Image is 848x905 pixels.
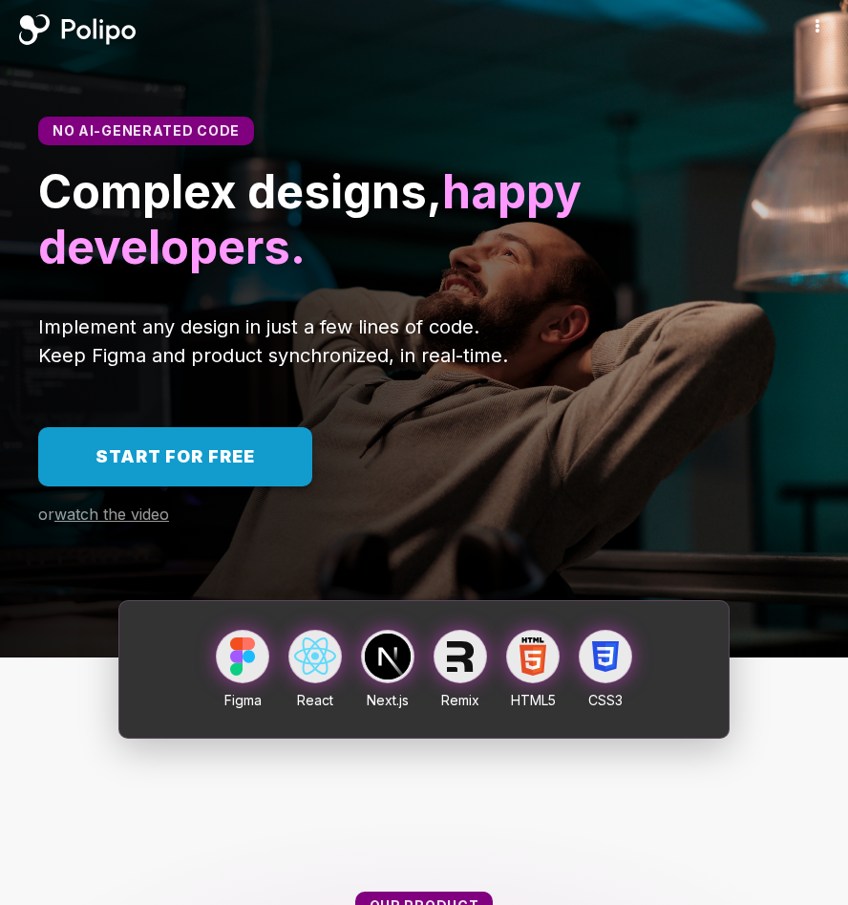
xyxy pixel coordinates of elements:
span: watch the video [54,505,169,524]
span: Figma [224,692,262,708]
span: No AI-generated code [53,122,240,139]
span: Remix [441,692,479,708]
span: Next.js [367,692,409,708]
a: orwatch the video [38,506,169,524]
span: or [38,505,54,524]
span: Implement any design in just a few lines of code. Keep Figma and product synchronized, in real-time. [38,315,508,367]
span: React [297,692,333,708]
span: Complex designs, [38,163,442,220]
a: Start for free [38,427,312,486]
span: HTML5 [511,692,556,708]
span: CSS3 [588,692,623,708]
span: Start for free [95,446,255,466]
span: happy developers. [38,163,592,275]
